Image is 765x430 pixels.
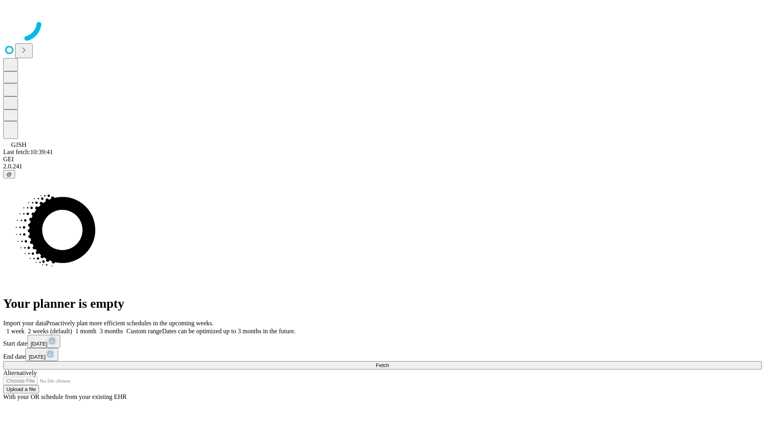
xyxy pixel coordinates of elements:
[376,362,389,368] span: Fetch
[100,328,123,334] span: 3 months
[75,328,96,334] span: 1 month
[28,328,72,334] span: 2 weeks (default)
[31,341,47,347] span: [DATE]
[3,335,762,348] div: Start date
[3,393,127,400] span: With your OR schedule from your existing EHR
[6,171,12,177] span: @
[3,163,762,170] div: 2.0.241
[25,348,58,361] button: [DATE]
[3,170,15,178] button: @
[11,141,26,148] span: GJSH
[46,320,214,326] span: Proactively plan more efficient schedules in the upcoming weeks.
[6,328,25,334] span: 1 week
[3,149,53,155] span: Last fetch: 10:39:41
[162,328,296,334] span: Dates can be optimized up to 3 months in the future.
[3,385,39,393] button: Upload a file
[3,320,46,326] span: Import your data
[3,348,762,361] div: End date
[3,361,762,369] button: Fetch
[3,156,762,163] div: GEI
[3,296,762,311] h1: Your planner is empty
[3,369,37,376] span: Alternatively
[126,328,162,334] span: Custom range
[27,335,60,348] button: [DATE]
[29,354,45,360] span: [DATE]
